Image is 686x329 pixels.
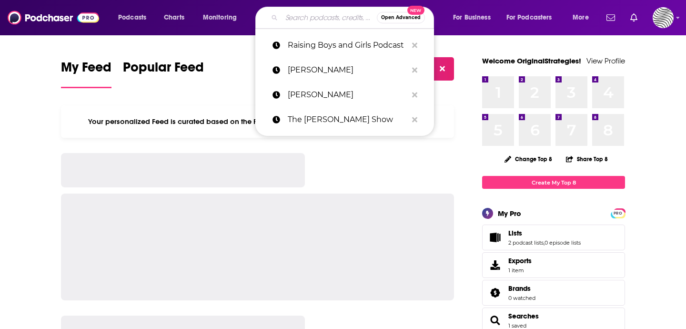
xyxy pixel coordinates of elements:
[158,10,190,25] a: Charts
[653,7,674,28] button: Show profile menu
[123,59,204,88] a: Popular Feed
[565,150,608,168] button: Share Top 8
[61,59,111,88] a: My Feed
[255,58,434,82] a: [PERSON_NAME]
[123,59,204,81] span: Popular Feed
[612,209,624,216] a: PRO
[61,105,454,138] div: Your personalized Feed is curated based on the Podcasts, Creators, Users, and Lists that you Follow.
[8,9,99,27] img: Podchaser - Follow, Share and Rate Podcasts
[508,229,581,237] a: Lists
[506,11,552,24] span: For Podcasters
[500,10,566,25] button: open menu
[586,56,625,65] a: View Profile
[508,239,544,246] a: 2 podcast lists
[118,11,146,24] span: Podcasts
[482,225,625,250] span: Lists
[566,10,601,25] button: open menu
[499,153,558,165] button: Change Top 8
[196,10,249,25] button: open menu
[508,267,532,274] span: 1 item
[508,257,532,265] span: Exports
[482,176,625,189] a: Create My Top 8
[482,56,581,65] a: Welcome OriginalStrategies!
[288,33,407,58] p: Raising Boys and Girls Podcast
[282,10,377,25] input: Search podcasts, credits, & more...
[482,252,625,278] a: Exports
[612,210,624,217] span: PRO
[255,82,434,107] a: [PERSON_NAME]
[653,7,674,28] span: Logged in as OriginalStrategies
[498,209,521,218] div: My Pro
[288,107,407,132] p: The Winston Marshall Show
[255,107,434,132] a: The [PERSON_NAME] Show
[264,7,443,29] div: Search podcasts, credits, & more...
[508,284,531,293] span: Brands
[544,239,545,246] span: ,
[111,10,159,25] button: open menu
[485,258,504,272] span: Exports
[288,82,407,107] p: mel robbins
[508,295,535,301] a: 0 watched
[61,59,111,81] span: My Feed
[573,11,589,24] span: More
[288,58,407,82] p: ezra klein
[508,322,526,329] a: 1 saved
[381,15,421,20] span: Open Advanced
[453,11,491,24] span: For Business
[508,229,522,237] span: Lists
[485,231,504,244] a: Lists
[255,33,434,58] a: Raising Boys and Girls Podcast
[377,12,425,23] button: Open AdvancedNew
[603,10,619,26] a: Show notifications dropdown
[482,280,625,306] span: Brands
[653,7,674,28] img: User Profile
[626,10,641,26] a: Show notifications dropdown
[508,312,539,320] a: Searches
[203,11,237,24] span: Monitoring
[508,284,535,293] a: Brands
[164,11,184,24] span: Charts
[545,239,581,246] a: 0 episode lists
[485,286,504,299] a: Brands
[407,6,424,15] span: New
[446,10,503,25] button: open menu
[485,314,504,327] a: Searches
